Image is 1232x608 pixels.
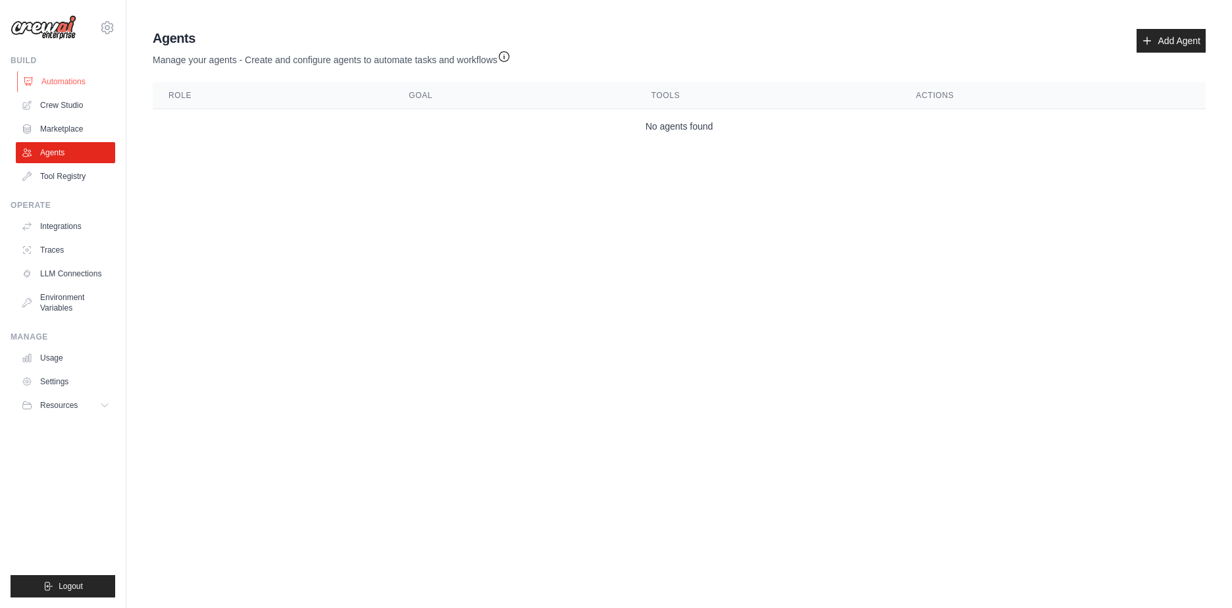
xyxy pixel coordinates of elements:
[16,240,115,261] a: Traces
[16,371,115,392] a: Settings
[16,142,115,163] a: Agents
[153,29,511,47] h2: Agents
[59,581,83,592] span: Logout
[16,395,115,416] button: Resources
[11,55,115,66] div: Build
[393,82,635,109] th: Goal
[17,71,116,92] a: Automations
[11,200,115,211] div: Operate
[16,263,115,284] a: LLM Connections
[16,347,115,368] a: Usage
[16,118,115,139] a: Marketplace
[153,82,393,109] th: Role
[16,287,115,318] a: Environment Variables
[16,166,115,187] a: Tool Registry
[900,82,1206,109] th: Actions
[40,400,78,411] span: Resources
[16,216,115,237] a: Integrations
[16,95,115,116] a: Crew Studio
[636,82,900,109] th: Tools
[153,109,1206,144] td: No agents found
[11,15,76,40] img: Logo
[153,47,511,66] p: Manage your agents - Create and configure agents to automate tasks and workflows
[11,332,115,342] div: Manage
[1137,29,1206,53] a: Add Agent
[11,575,115,597] button: Logout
